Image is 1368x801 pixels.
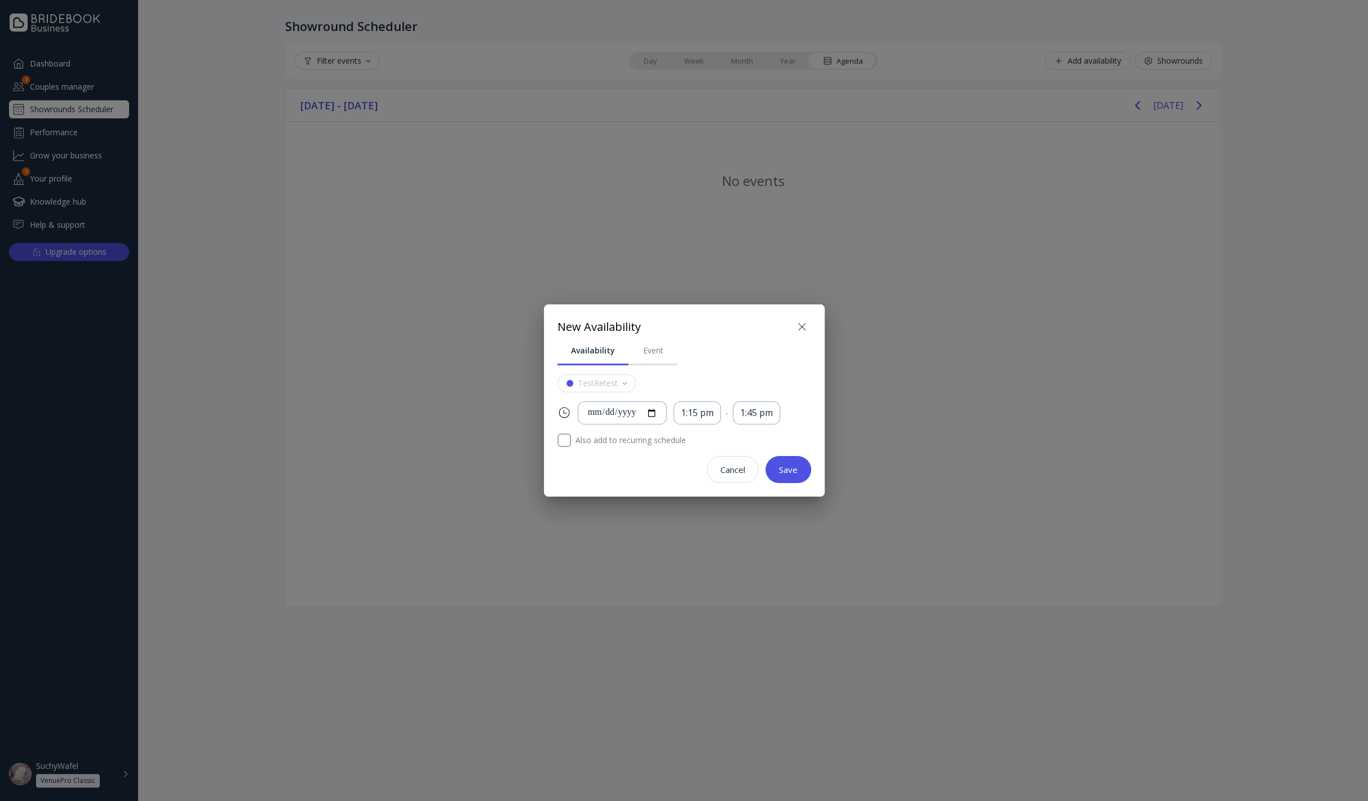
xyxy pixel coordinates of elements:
[707,456,759,483] button: Cancel
[681,406,714,419] div: 1:15 pm
[571,433,811,447] label: Also add to recurring schedule
[630,336,677,365] a: Event
[643,345,663,356] div: Event
[578,379,618,388] div: TestRetest
[557,374,636,392] button: TestRetest
[725,408,728,419] div: -
[557,336,628,365] a: Availability
[740,406,773,419] div: 1:45 pm
[765,456,811,483] button: Save
[720,465,745,474] div: Cancel
[557,319,641,335] div: New Availability
[571,345,615,356] div: Availability
[779,465,798,474] div: Save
